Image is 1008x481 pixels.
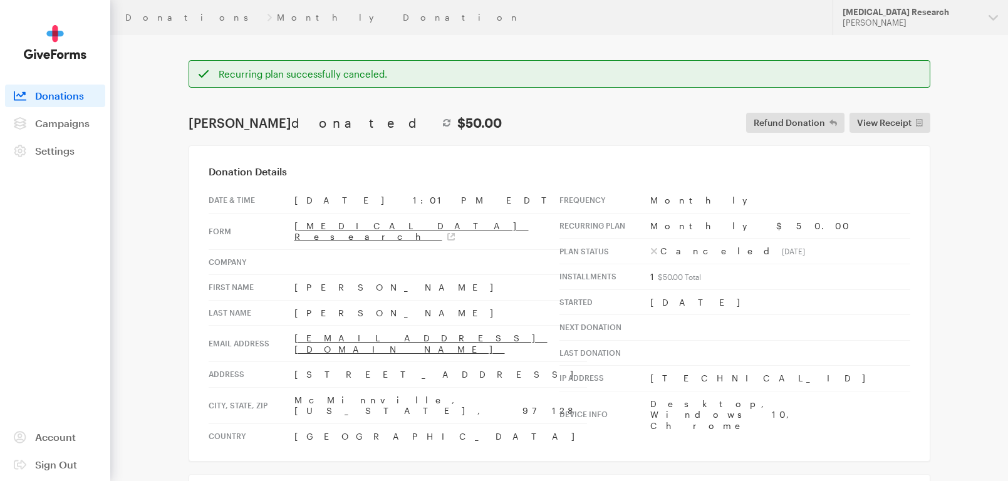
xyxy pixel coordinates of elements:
td: [PERSON_NAME] [294,275,587,301]
div: Recurring plan successfully canceled. [219,68,920,80]
sub: $50.00 Total [658,272,701,281]
th: Address [209,362,294,388]
th: Date & time [209,188,294,213]
th: IP address [559,366,650,391]
div: [PERSON_NAME] [843,18,979,28]
th: Form [209,213,294,249]
a: Sign Out [5,453,105,476]
a: Donations [125,13,262,23]
th: City, state, zip [209,387,294,423]
td: Desktop, Windows 10, Chrome [650,391,910,438]
a: Donations [5,85,105,107]
th: Recurring Plan [559,213,650,239]
img: GiveForms [24,25,86,59]
span: Settings [35,145,75,157]
th: Last Name [209,300,294,326]
span: Donations [35,90,84,101]
button: Refund Donation [746,113,844,133]
a: [MEDICAL_DATA] Research [294,220,529,242]
td: [DATE] 1:01 PM EDT [294,188,587,213]
th: Frequency [559,188,650,213]
td: [TECHNICAL_ID] [650,366,910,391]
th: Company [209,249,294,275]
span: Sign Out [35,458,77,470]
span: Account [35,431,76,443]
a: Account [5,426,105,448]
th: Country [209,423,294,448]
th: Installments [559,264,650,290]
a: Campaigns [5,112,105,135]
td: Canceled [650,239,910,264]
sub: [DATE] [782,247,805,256]
a: Settings [5,140,105,162]
th: Last donation [559,340,650,366]
h3: Donation Details [209,165,910,178]
strong: $50.00 [457,115,502,130]
td: [PERSON_NAME] [294,300,587,326]
div: [MEDICAL_DATA] Research [843,7,979,18]
th: Started [559,289,650,315]
span: donated [291,115,436,130]
span: Refund Donation [754,115,825,130]
td: [STREET_ADDRESS] [294,362,587,388]
td: 1 [650,264,910,290]
a: View Receipt [850,113,930,133]
span: Campaigns [35,117,90,129]
h1: [PERSON_NAME] [189,115,502,130]
th: Email address [209,326,294,362]
th: First Name [209,275,294,301]
span: View Receipt [857,115,912,130]
td: McMinnville, [US_STATE], 97128 [294,387,587,423]
th: Device info [559,391,650,438]
th: Next donation [559,315,650,341]
a: [EMAIL_ADDRESS][DOMAIN_NAME] [294,333,548,354]
th: Plan Status [559,239,650,264]
td: Monthly $50.00 [650,213,910,239]
td: Monthly [650,188,910,213]
td: [GEOGRAPHIC_DATA] [294,423,587,448]
td: [DATE] [650,289,910,315]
